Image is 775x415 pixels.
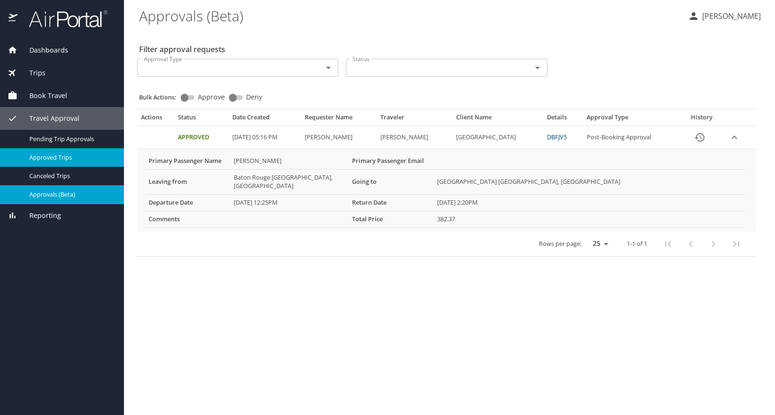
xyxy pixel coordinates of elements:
[29,153,113,162] span: Approved Trips
[543,113,583,126] th: Details
[230,169,348,194] td: Baton Rouge [GEOGRAPHIC_DATA], [GEOGRAPHIC_DATA]
[18,9,107,28] img: airportal-logo.png
[583,126,680,149] td: Post-Booking Approval
[348,169,433,194] th: Going to
[29,135,113,144] span: Pending Trip Approvals
[229,126,301,149] td: [DATE] 05:16 PM
[9,9,18,28] img: icon-airportal.png
[348,211,433,227] th: Total Price
[585,236,612,251] select: rows per page
[29,171,113,180] span: Canceled Trips
[377,113,452,126] th: Traveler
[198,94,225,100] span: Approve
[230,153,348,169] td: [PERSON_NAME]
[18,68,45,78] span: Trips
[452,113,543,126] th: Client Name
[145,153,745,228] table: More info for approvals
[18,45,68,55] span: Dashboards
[433,194,745,211] td: [DATE] 2:20PM
[137,113,174,126] th: Actions
[18,90,67,101] span: Book Travel
[322,61,335,74] button: Open
[627,241,647,247] p: 1-1 of 1
[18,113,79,124] span: Travel Approval
[301,126,377,149] td: [PERSON_NAME]
[583,113,680,126] th: Approval Type
[145,153,230,169] th: Primary Passenger Name
[139,1,680,30] h1: Approvals (Beta)
[174,126,229,149] td: Approved
[139,93,184,101] p: Bulk Actions:
[230,194,348,211] td: [DATE] 12:25PM
[229,113,301,126] th: Date Created
[139,42,225,57] h2: Filter approval requests
[174,113,229,126] th: Status
[547,133,567,141] a: DBFJV5
[301,113,377,126] th: Requester Name
[684,8,765,25] button: [PERSON_NAME]
[452,126,543,149] td: [GEOGRAPHIC_DATA]
[699,10,761,22] p: [PERSON_NAME]
[246,94,262,100] span: Deny
[29,190,113,199] span: Approvals (Beta)
[137,113,756,256] table: Approval table
[145,211,230,227] th: Comments
[348,194,433,211] th: Return Date
[680,113,723,126] th: History
[727,130,741,144] button: expand row
[688,126,711,149] button: History
[433,169,745,194] td: [GEOGRAPHIC_DATA] [GEOGRAPHIC_DATA], [GEOGRAPHIC_DATA]
[377,126,452,149] td: [PERSON_NAME]
[348,153,433,169] th: Primary Passenger Email
[531,61,544,74] button: Open
[145,169,230,194] th: Leaving from
[18,210,61,221] span: Reporting
[145,194,230,211] th: Departure Date
[433,211,745,227] td: 382.37
[539,241,581,247] p: Rows per page:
